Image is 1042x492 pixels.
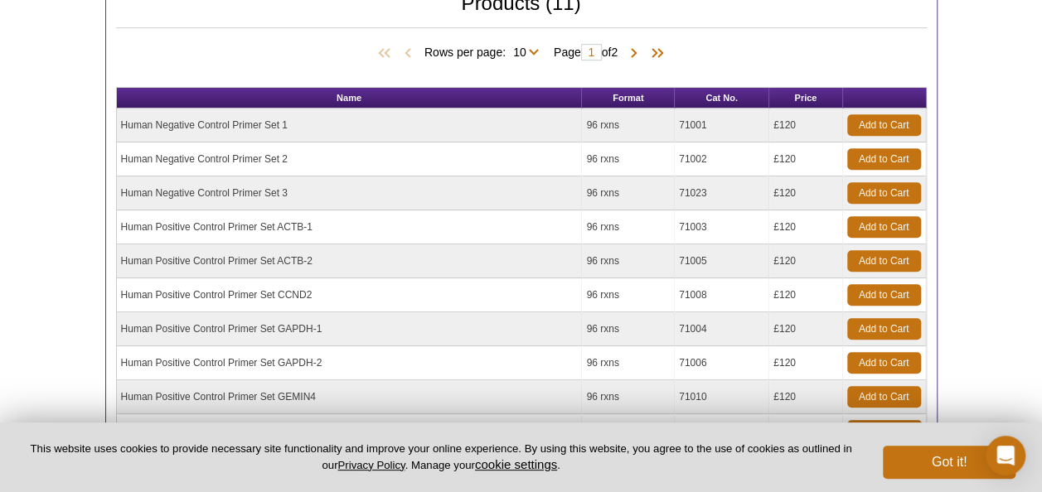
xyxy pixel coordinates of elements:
[400,46,416,62] span: Previous Page
[375,46,400,62] span: First Page
[769,312,842,346] td: £120
[675,142,769,176] td: 71002
[769,278,842,312] td: £120
[611,46,618,59] span: 2
[582,142,675,176] td: 96 rxns
[847,182,921,204] a: Add to Cart
[769,414,842,448] td: £120
[582,278,675,312] td: 96 rxns
[675,312,769,346] td: 71004
[117,380,583,414] td: Human Positive Control Primer Set GEMIN4
[769,380,842,414] td: £120
[582,88,675,109] th: Format
[769,346,842,380] td: £120
[769,176,842,210] td: £120
[117,346,583,380] td: Human Positive Control Primer Set GAPDH-2
[117,244,583,278] td: Human Positive Control Primer Set ACTB-2
[986,436,1025,475] div: Open Intercom Messenger
[675,176,769,210] td: 71023
[642,46,667,62] span: Last Page
[675,278,769,312] td: 71008
[769,142,842,176] td: £120
[769,244,842,278] td: £120
[582,109,675,142] td: 96 rxns
[117,278,583,312] td: Human Positive Control Primer Set CCND2
[117,210,583,244] td: Human Positive Control Primer Set ACTB-1
[769,210,842,244] td: £120
[847,148,921,170] a: Add to Cart
[847,386,921,408] a: Add to Cart
[27,441,855,473] p: This website uses cookies to provide necessary site functionality and improve your online experie...
[582,312,675,346] td: 96 rxns
[847,420,922,441] a: Add to Cart
[337,459,405,471] a: Privacy Policy
[117,142,583,176] td: Human Negative Control Primer Set 2
[675,88,769,109] th: Cat No.
[769,88,842,109] th: Price
[847,216,921,238] a: Add to Cart
[675,380,769,414] td: 71010
[582,244,675,278] td: 96 rxns
[117,176,583,210] td: Human Negative Control Primer Set 3
[675,210,769,244] td: 71003
[117,88,583,109] th: Name
[847,352,921,374] a: Add to Cart
[675,244,769,278] td: 71005
[545,44,626,60] span: Page of
[117,312,583,346] td: Human Positive Control Primer Set GAPDH-1
[582,176,675,210] td: 96 rxns
[847,250,921,272] a: Add to Cart
[582,414,675,448] td: 96 rxns
[883,446,1015,479] button: Got it!
[626,46,642,62] span: Next Page
[117,414,583,448] td: Human Positive Control Primer Set MYT1
[847,284,921,306] a: Add to Cart
[847,114,921,136] a: Add to Cart
[769,109,842,142] td: £120
[424,43,545,60] span: Rows per page:
[675,414,769,448] td: 71007
[582,210,675,244] td: 96 rxns
[675,109,769,142] td: 71001
[117,109,583,142] td: Human Negative Control Primer Set 1
[582,380,675,414] td: 96 rxns
[847,318,921,340] a: Add to Cart
[675,346,769,380] td: 71006
[475,457,557,471] button: cookie settings
[582,346,675,380] td: 96 rxns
